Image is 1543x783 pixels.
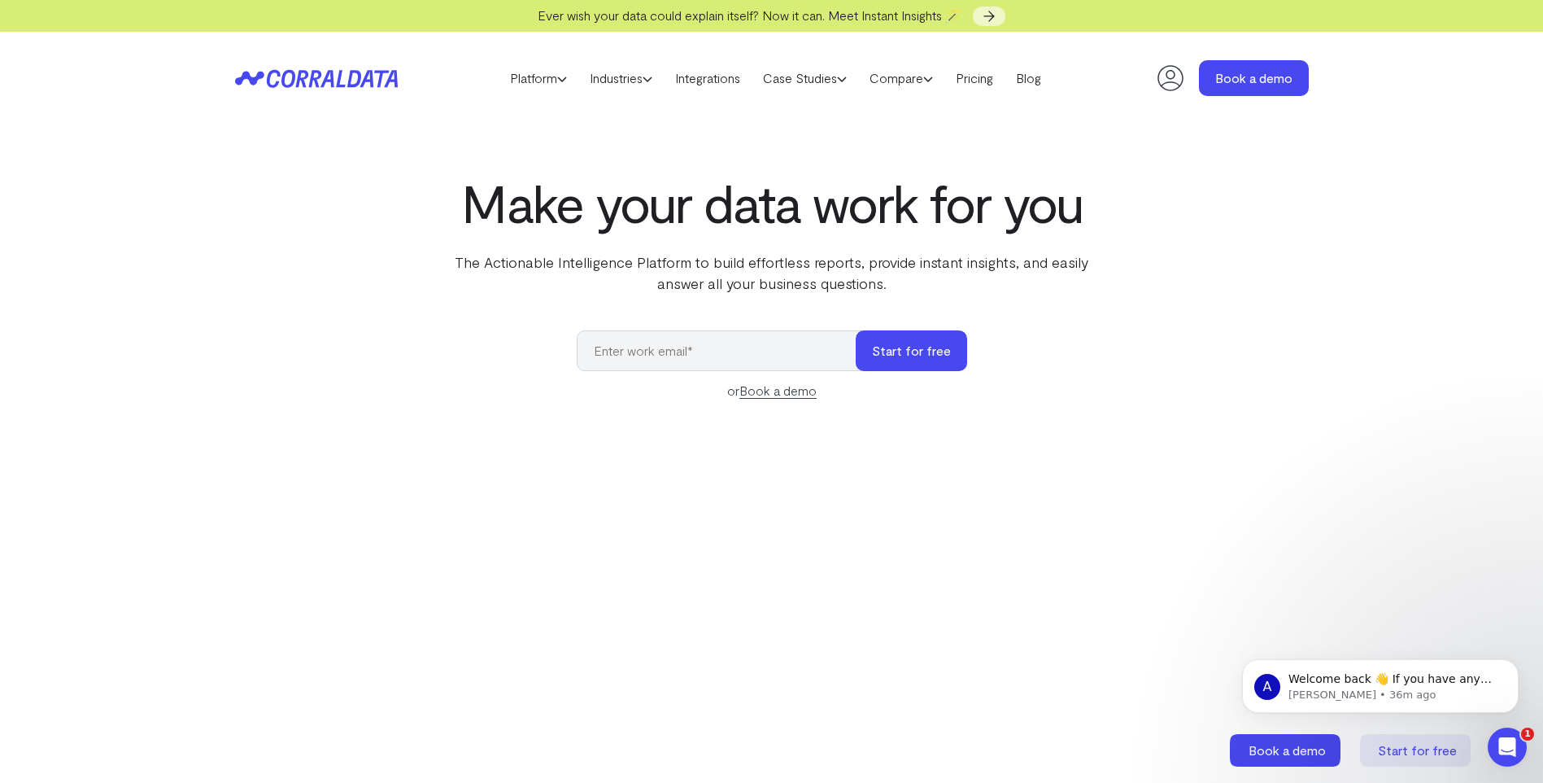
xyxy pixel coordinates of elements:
a: Integrations [664,66,752,90]
a: Book a demo [739,383,817,399]
p: The Actionable Intelligence Platform to build effortless reports, provide instant insights, and e... [440,252,1104,294]
a: Case Studies [752,66,858,90]
span: Ever wish your data could explain itself? Now it can. Meet Instant Insights 🪄 [538,7,961,23]
a: Pricing [944,66,1005,90]
a: Book a demo [1199,60,1309,96]
span: Start for free [1378,742,1457,758]
a: Compare [858,66,944,90]
a: Start for free [1360,734,1474,767]
a: Blog [1005,66,1053,90]
div: or [577,381,967,400]
iframe: Intercom live chat [1488,728,1527,767]
span: 1 [1521,728,1534,741]
button: Start for free [856,330,967,371]
a: Industries [578,66,664,90]
a: Book a demo [1230,734,1344,767]
input: Enter work email* [577,330,872,371]
span: Book a demo [1249,742,1326,758]
h1: Make your data work for you [440,173,1104,232]
iframe: Intercom notifications message [1218,625,1543,739]
a: Platform [499,66,578,90]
